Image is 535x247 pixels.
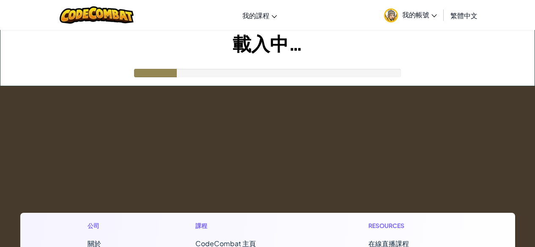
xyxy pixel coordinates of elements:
a: 繁體中文 [446,4,482,27]
a: 我的帳號 [380,2,441,28]
h1: Resources [368,221,447,230]
h1: 載入中… [0,30,535,56]
img: CodeCombat logo [60,6,134,24]
h1: 課程 [195,221,294,230]
span: 繁體中文 [450,11,477,20]
img: avatar [384,8,398,22]
h1: 公司 [88,221,121,230]
a: 我的課程 [238,4,281,27]
span: 我的課程 [242,11,269,20]
span: 我的帳號 [402,10,437,19]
